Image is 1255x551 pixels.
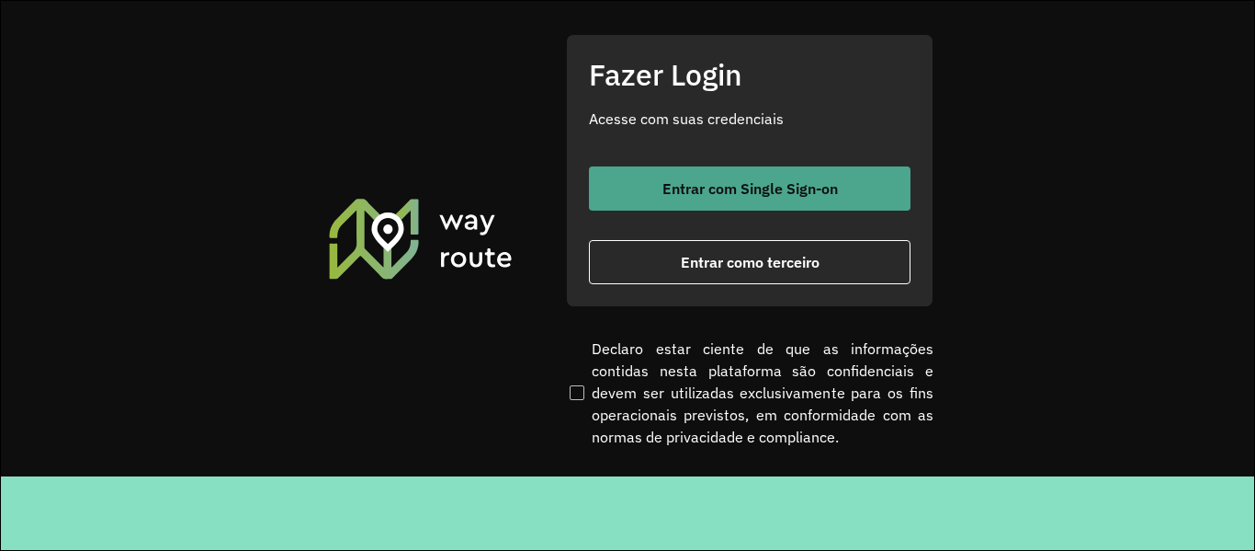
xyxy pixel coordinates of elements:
[326,196,515,281] img: Roteirizador AmbevTech
[566,338,933,448] label: Declaro estar ciente de que as informações contidas nesta plataforma são confidenciais e devem se...
[589,240,910,284] button: button
[589,166,910,211] button: button
[681,255,820,270] span: Entrar como terceiro
[589,108,910,130] p: Acesse com suas credenciais
[589,57,910,92] h2: Fazer Login
[662,181,838,196] span: Entrar com Single Sign-on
